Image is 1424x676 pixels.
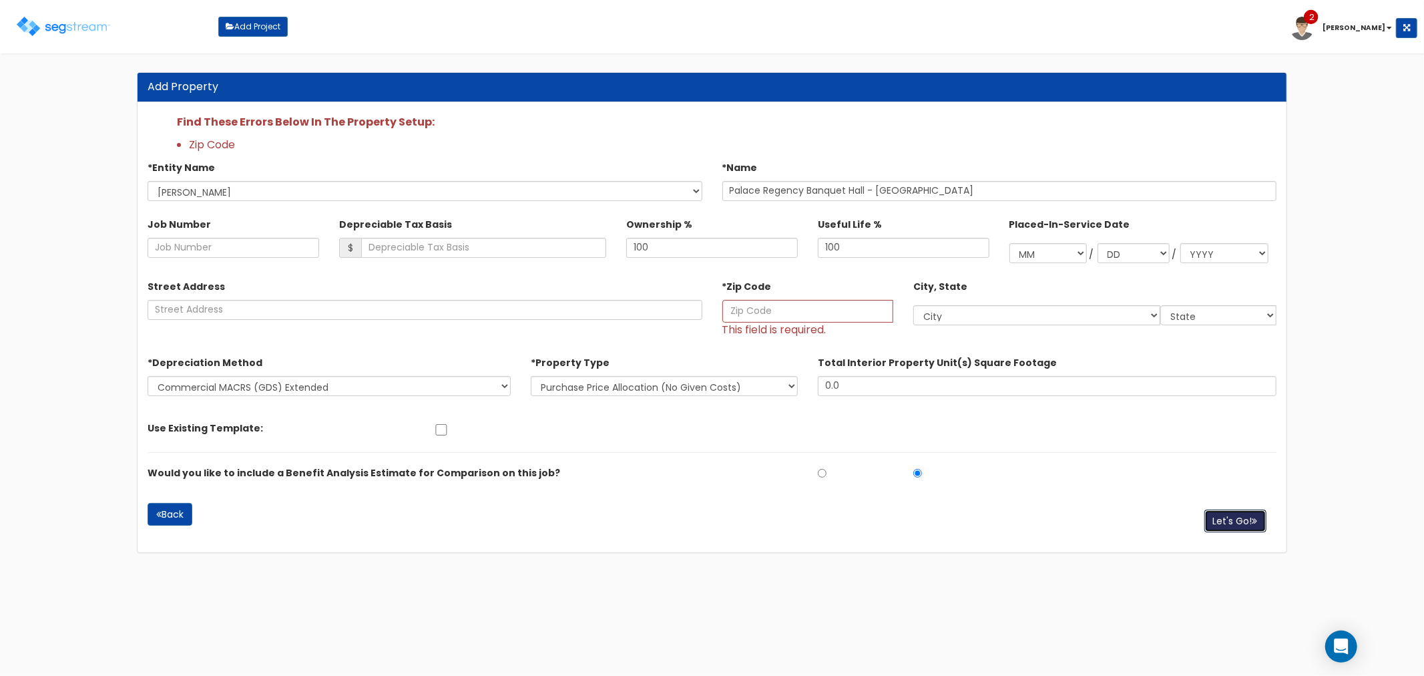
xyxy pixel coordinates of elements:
label: Placed-In-Service Date [1009,213,1130,231]
span: 2 [1309,11,1315,24]
img: avatar.png [1290,17,1314,40]
input: Property Name [722,181,1276,201]
label: Depreciable Tax Basis [339,213,452,231]
input: Useful Life % [818,238,989,258]
label: Use Existing Template: [148,421,263,435]
input: Depreciable Tax Basis [361,238,606,258]
li: Zip Code [189,138,1276,153]
div: Open Intercom Messenger [1325,631,1357,663]
img: logo.png [17,17,110,36]
label: Would you like to include a Benefit Analysis Estimate for Comparison on this job? [148,466,560,480]
span: $ [339,238,361,258]
label: Useful Life % [818,213,882,231]
button: Let's Go! [1204,510,1266,532]
label: *Entity Name [148,156,215,174]
div: Add Property [148,79,1276,95]
button: Back [148,503,192,526]
label: *Name [722,156,758,174]
label: Ownership % [626,213,692,231]
input: Job Number [148,238,319,258]
input: Zip Code [722,300,894,323]
small: This field is required. [722,322,826,337]
b: Find these errors below in the Property Setup: [177,114,435,130]
label: *Depreciation Method [148,351,262,369]
label: *Zip Code [722,275,772,293]
button: Add Project [218,17,288,37]
label: Street Address [148,275,225,293]
div: / [1090,248,1095,261]
label: City, State [913,275,967,293]
div: / [1172,248,1178,261]
input: Ownership % [626,238,798,258]
label: Job Number [148,213,211,231]
b: [PERSON_NAME] [1323,23,1385,33]
input: total square foot [818,376,1276,396]
label: *Property Type [531,351,610,369]
input: Street Address [148,300,702,320]
label: Total Interior Property Unit(s) Square Footage [818,351,1057,369]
